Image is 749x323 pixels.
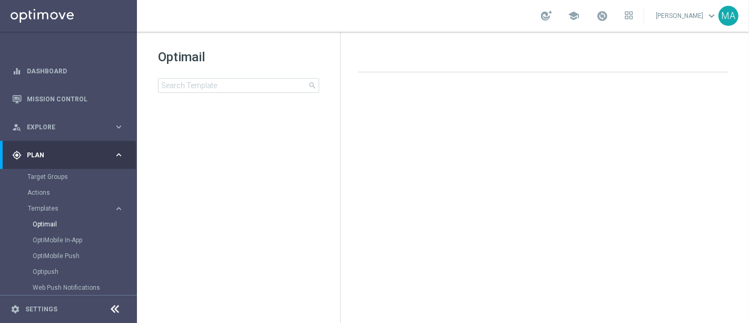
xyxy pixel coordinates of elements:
[33,264,136,280] div: Optipush
[12,122,22,132] i: person_search
[12,66,22,76] i: equalizer
[27,85,124,113] a: Mission Control
[33,268,110,276] a: Optipush
[706,10,717,22] span: keyboard_arrow_down
[12,150,22,160] i: gps_fixed
[158,49,319,65] h1: Optimail
[33,216,136,232] div: Optimail
[27,57,124,85] a: Dashboard
[12,67,124,75] button: equalizer Dashboard
[33,248,136,264] div: OptiMobile Push
[33,252,110,260] a: OptiMobile Push
[12,95,124,103] button: Mission Control
[12,150,114,160] div: Plan
[114,150,124,160] i: keyboard_arrow_right
[33,236,110,244] a: OptiMobile In-App
[655,8,718,24] a: [PERSON_NAME]keyboard_arrow_down
[28,205,103,212] span: Templates
[12,85,124,113] div: Mission Control
[33,220,110,229] a: Optimail
[33,283,110,292] a: Web Push Notifications
[11,305,20,314] i: settings
[27,173,110,181] a: Target Groups
[114,204,124,214] i: keyboard_arrow_right
[12,122,114,132] div: Explore
[28,205,114,212] div: Templates
[12,57,124,85] div: Dashboard
[308,81,317,90] span: search
[33,232,136,248] div: OptiMobile In-App
[27,204,124,213] button: Templates keyboard_arrow_right
[158,78,319,93] input: Search Template
[12,151,124,159] button: gps_fixed Plan keyboard_arrow_right
[568,10,579,22] span: school
[27,201,136,311] div: Templates
[27,188,110,197] a: Actions
[718,6,738,26] div: MA
[27,169,136,185] div: Target Groups
[27,124,114,130] span: Explore
[25,306,57,312] a: Settings
[12,123,124,131] button: person_search Explore keyboard_arrow_right
[27,152,114,158] span: Plan
[33,280,136,296] div: Web Push Notifications
[114,122,124,132] i: keyboard_arrow_right
[27,185,136,201] div: Actions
